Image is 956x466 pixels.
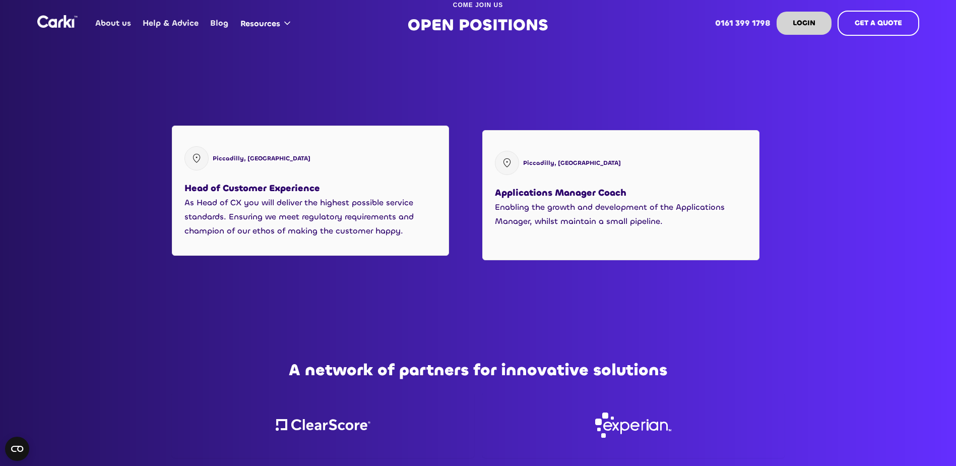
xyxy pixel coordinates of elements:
[213,153,310,163] div: Piccadilly, [GEOGRAPHIC_DATA]
[495,200,747,228] p: Enabling the growth and development of the Applications Manager, whilst maintain a small pipeline.
[482,9,759,260] a: Piccadilly, [GEOGRAPHIC_DATA]Applications Manager CoachEnabling the growth and development of the...
[90,4,137,43] a: About us
[184,196,436,238] p: As Head of CX you will deliver the highest possible service standards. Ensuring we meet regulator...
[184,181,320,196] h3: Head of Customer Experience
[523,158,621,168] div: Piccadilly, [GEOGRAPHIC_DATA]
[172,5,449,256] a: Piccadilly, [GEOGRAPHIC_DATA]Head of Customer ExperienceAs Head of CX you will deliver the highes...
[234,4,300,42] div: Resources
[838,11,919,36] a: GET A QUOTE
[289,361,667,379] h2: A network of partners for innovative solutions
[205,4,234,43] a: Blog
[595,413,671,438] img: logo
[495,185,626,200] h3: Applications Manager Coach
[5,437,29,461] button: Open CMP widget
[793,18,815,28] strong: LOGIN
[37,15,78,28] img: Logo
[240,18,280,29] div: Resources
[709,4,776,43] a: 0161 399 1798
[276,419,370,431] img: logo
[37,15,78,28] a: home
[777,12,832,35] a: LOGIN
[715,18,771,28] strong: 0161 399 1798
[137,4,205,43] a: Help & Advice
[855,18,902,28] strong: GET A QUOTE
